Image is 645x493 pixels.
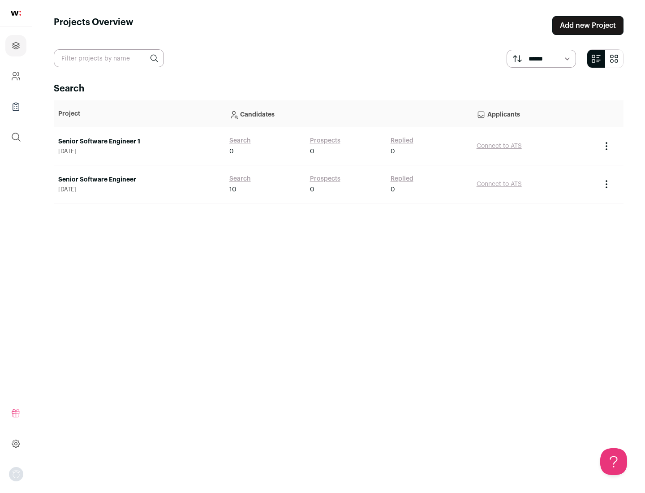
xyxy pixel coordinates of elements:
a: Prospects [310,174,340,183]
a: Connect to ATS [477,181,522,187]
a: Company and ATS Settings [5,65,26,87]
a: Projects [5,35,26,56]
span: 0 [391,185,395,194]
button: Project Actions [601,179,612,190]
a: Connect to ATS [477,143,522,149]
iframe: Help Scout Beacon - Open [600,448,627,475]
a: Add new Project [552,16,623,35]
span: 0 [310,147,314,156]
p: Candidates [229,105,468,123]
p: Applicants [477,105,592,123]
h1: Projects Overview [54,16,133,35]
span: 10 [229,185,236,194]
button: Project Actions [601,141,612,151]
p: Project [58,109,220,118]
span: [DATE] [58,148,220,155]
a: Company Lists [5,96,26,117]
a: Senior Software Engineer [58,175,220,184]
a: Replied [391,136,413,145]
span: [DATE] [58,186,220,193]
h2: Search [54,82,623,95]
img: nopic.png [9,467,23,481]
a: Prospects [310,136,340,145]
span: 0 [229,147,234,156]
a: Replied [391,174,413,183]
button: Open dropdown [9,467,23,481]
input: Filter projects by name [54,49,164,67]
a: Search [229,136,251,145]
span: 0 [310,185,314,194]
a: Senior Software Engineer 1 [58,137,220,146]
a: Search [229,174,251,183]
img: wellfound-shorthand-0d5821cbd27db2630d0214b213865d53afaa358527fdda9d0ea32b1df1b89c2c.svg [11,11,21,16]
span: 0 [391,147,395,156]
